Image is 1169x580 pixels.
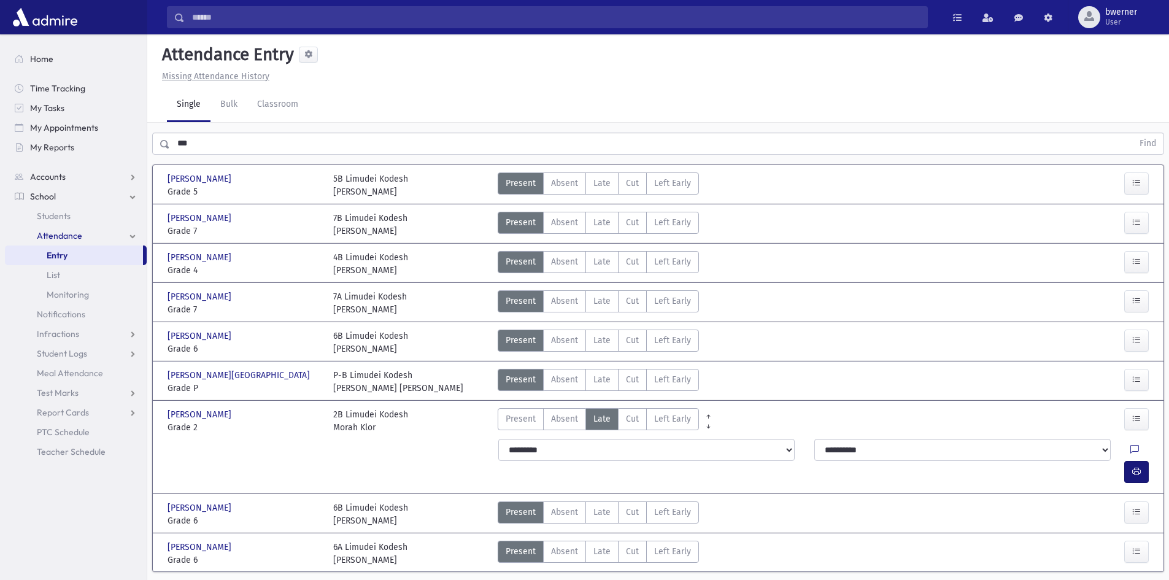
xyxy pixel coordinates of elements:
div: AttTypes [498,251,699,277]
span: Present [506,545,536,558]
span: Absent [551,373,578,386]
a: Time Tracking [5,79,147,98]
div: AttTypes [498,172,699,198]
span: Infractions [37,328,79,339]
span: Grade 6 [168,554,321,566]
span: Absent [551,545,578,558]
a: Attendance [5,226,147,246]
span: Cut [626,412,639,425]
span: Grade 2 [168,421,321,434]
a: Bulk [210,88,247,122]
span: Cut [626,216,639,229]
a: List [5,265,147,285]
span: Grade 6 [168,514,321,527]
span: My Reports [30,142,74,153]
u: Missing Attendance History [162,71,269,82]
span: [PERSON_NAME] [168,330,234,342]
span: Absent [551,216,578,229]
span: Absent [551,255,578,268]
span: Grade P [168,382,321,395]
div: AttTypes [498,330,699,355]
div: AttTypes [498,290,699,316]
span: Present [506,295,536,307]
span: Cut [626,255,639,268]
span: Grade 7 [168,225,321,238]
span: Absent [551,177,578,190]
a: Students [5,206,147,226]
span: Accounts [30,171,66,182]
span: Left Early [654,506,691,519]
span: Meal Attendance [37,368,103,379]
span: Entry [47,250,68,261]
span: Late [593,216,611,229]
img: AdmirePro [10,5,80,29]
span: Test Marks [37,387,79,398]
span: [PERSON_NAME] [168,172,234,185]
div: 5B Limudei Kodesh [PERSON_NAME] [333,172,408,198]
a: Missing Attendance History [157,71,269,82]
span: Notifications [37,309,85,320]
span: Grade 7 [168,303,321,316]
span: Absent [551,412,578,425]
span: Present [506,255,536,268]
button: Find [1132,133,1163,154]
div: 6A Limudei Kodesh [PERSON_NAME] [333,541,407,566]
span: Present [506,334,536,347]
a: Student Logs [5,344,147,363]
a: Accounts [5,167,147,187]
div: AttTypes [498,212,699,238]
span: [PERSON_NAME][GEOGRAPHIC_DATA] [168,369,312,382]
span: Cut [626,295,639,307]
span: Home [30,53,53,64]
input: Search [185,6,927,28]
span: [PERSON_NAME] [168,408,234,421]
a: My Appointments [5,118,147,137]
span: Left Early [654,412,691,425]
span: Cut [626,545,639,558]
a: Home [5,49,147,69]
span: Cut [626,334,639,347]
a: Notifications [5,304,147,324]
a: Infractions [5,324,147,344]
div: AttTypes [498,369,699,395]
span: [PERSON_NAME] [168,541,234,554]
span: Left Early [654,295,691,307]
a: Monitoring [5,285,147,304]
a: PTC Schedule [5,422,147,442]
span: Grade 5 [168,185,321,198]
div: 7B Limudei Kodesh [PERSON_NAME] [333,212,407,238]
span: Late [593,545,611,558]
span: List [47,269,60,280]
span: Late [593,506,611,519]
span: My Appointments [30,122,98,133]
span: Cut [626,373,639,386]
div: 2B Limudei Kodesh Morah Klor [333,408,408,434]
div: P-B Limudei Kodesh [PERSON_NAME] [PERSON_NAME] [333,369,463,395]
span: School [30,191,56,202]
span: Cut [626,506,639,519]
a: My Tasks [5,98,147,118]
span: Absent [551,334,578,347]
div: 7A Limudei Kodesh [PERSON_NAME] [333,290,407,316]
span: Left Early [654,545,691,558]
span: [PERSON_NAME] [168,251,234,264]
span: Student Logs [37,348,87,359]
span: User [1105,17,1137,27]
span: Time Tracking [30,83,85,94]
span: Left Early [654,334,691,347]
span: Students [37,211,71,222]
a: Entry [5,246,143,265]
span: Present [506,412,536,425]
span: Left Early [654,255,691,268]
div: AttTypes [498,541,699,566]
a: Classroom [247,88,308,122]
h5: Attendance Entry [157,44,294,65]
div: 6B Limudei Kodesh [PERSON_NAME] [333,330,408,355]
a: Single [167,88,210,122]
a: Test Marks [5,383,147,403]
span: [PERSON_NAME] [168,212,234,225]
span: Grade 6 [168,342,321,355]
a: School [5,187,147,206]
span: Late [593,373,611,386]
span: Late [593,412,611,425]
